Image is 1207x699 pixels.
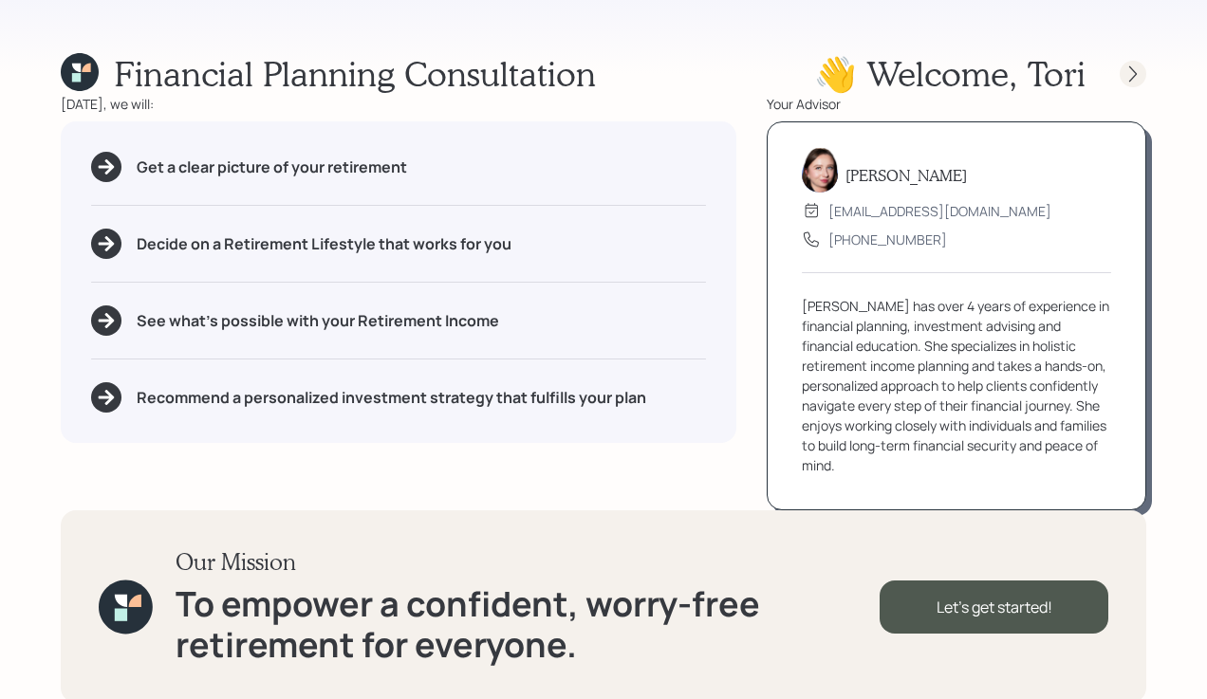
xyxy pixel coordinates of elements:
h1: 👋 Welcome , Tori [814,53,1086,94]
h5: Get a clear picture of your retirement [137,158,407,176]
h3: Our Mission [176,548,881,576]
h5: See what's possible with your Retirement Income [137,312,499,330]
h1: Financial Planning Consultation [114,53,596,94]
div: Let's get started! [880,580,1108,634]
h1: To empower a confident, worry-free retirement for everyone. [176,583,881,665]
div: [PERSON_NAME] has over 4 years of experience in financial planning, investment advising and finan... [802,296,1111,475]
h5: Recommend a personalized investment strategy that fulfills your plan [137,389,646,407]
h5: Decide on a Retirement Lifestyle that works for you [137,235,511,253]
img: aleksandra-headshot.png [802,147,838,193]
h5: [PERSON_NAME] [845,166,967,184]
div: [PHONE_NUMBER] [828,230,947,249]
div: [DATE], we will: [61,94,736,114]
div: Your Advisor [767,94,1146,114]
div: [EMAIL_ADDRESS][DOMAIN_NAME] [828,201,1051,221]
